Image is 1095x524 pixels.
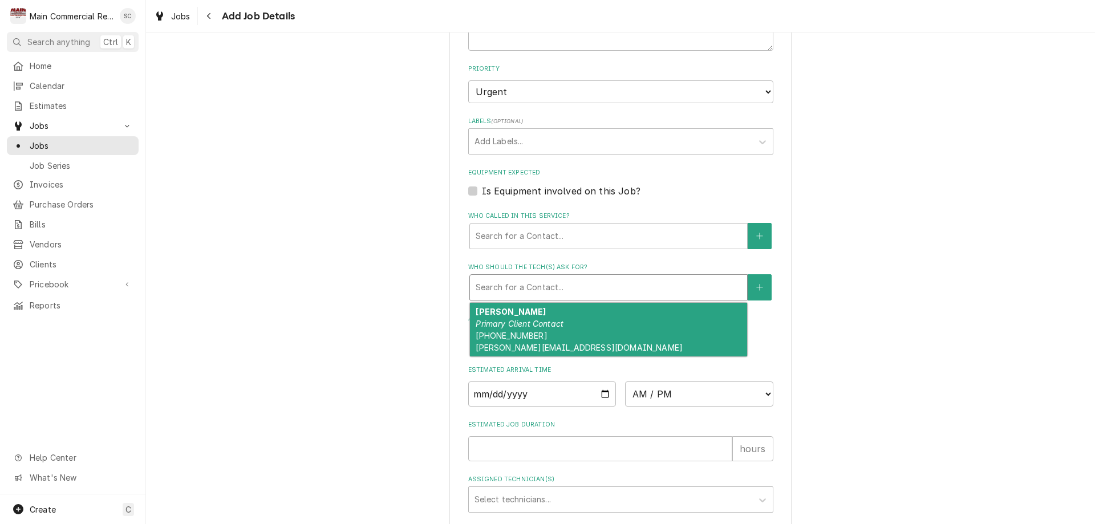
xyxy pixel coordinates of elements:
label: Estimated Job Duration [468,420,773,429]
span: Home [30,60,133,72]
a: Go to Jobs [7,116,139,135]
span: Calendar [30,80,133,92]
span: C [125,503,131,515]
div: Estimated Arrival Time [468,365,773,406]
span: Jobs [30,140,133,152]
span: Reports [30,299,133,311]
span: Vendors [30,238,133,250]
a: Purchase Orders [7,195,139,214]
span: Add Job Details [218,9,295,24]
div: Estimated Job Duration [468,420,773,461]
span: Ctrl [103,36,118,48]
label: Estimated Arrival Time [468,365,773,375]
em: Primary Client Contact [476,319,563,328]
span: Pricebook [30,278,116,290]
div: Priority [468,64,773,103]
a: Go to Help Center [7,448,139,467]
a: Calendar [7,76,139,95]
span: Help Center [30,452,132,464]
div: Attachments [468,314,773,352]
label: Who called in this service? [468,212,773,221]
label: Labels [468,117,773,126]
select: Time Select [625,381,773,407]
span: [PHONE_NUMBER] [PERSON_NAME][EMAIL_ADDRESS][DOMAIN_NAME] [476,331,683,352]
span: Jobs [30,120,116,132]
span: What's New [30,472,132,484]
span: Create [30,505,56,514]
div: Scott Costello's Avatar [120,8,136,24]
div: Main Commercial Refrigeration Service [30,10,113,22]
svg: Create New Contact [756,283,763,291]
span: Jobs [171,10,190,22]
strong: [PERSON_NAME] [476,307,546,316]
a: Invoices [7,175,139,194]
div: hours [732,436,773,461]
div: Labels [468,117,773,154]
a: Go to What's New [7,468,139,487]
button: Navigate back [200,7,218,25]
span: Estimates [30,100,133,112]
div: Assigned Technician(s) [468,475,773,512]
div: Equipment Expected [468,168,773,197]
a: Bills [7,215,139,234]
label: Is Equipment involved on this Job? [482,184,640,198]
div: SC [120,8,136,24]
input: Date [468,381,617,407]
span: K [126,36,131,48]
div: Who called in this service? [468,212,773,249]
a: Go to Pricebook [7,275,139,294]
div: Who should the tech(s) ask for? [468,263,773,300]
span: Clients [30,258,133,270]
label: Equipment Expected [468,168,773,177]
span: Purchase Orders [30,198,133,210]
a: Clients [7,255,139,274]
a: Vendors [7,235,139,254]
label: Who should the tech(s) ask for? [468,263,773,272]
label: Attachments [468,314,773,323]
span: Bills [30,218,133,230]
label: Priority [468,64,773,74]
button: Create New Contact [748,274,772,300]
a: Home [7,56,139,75]
button: Create New Contact [748,223,772,249]
label: Assigned Technician(s) [468,475,773,484]
span: Invoices [30,178,133,190]
div: M [10,8,26,24]
button: Search anythingCtrlK [7,32,139,52]
a: Reports [7,296,139,315]
a: Job Series [7,156,139,175]
a: Jobs [7,136,139,155]
a: Estimates [7,96,139,115]
svg: Create New Contact [756,232,763,240]
a: Jobs [149,7,195,26]
span: ( optional ) [491,118,523,124]
div: Main Commercial Refrigeration Service's Avatar [10,8,26,24]
span: Job Series [30,160,133,172]
span: Search anything [27,36,90,48]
